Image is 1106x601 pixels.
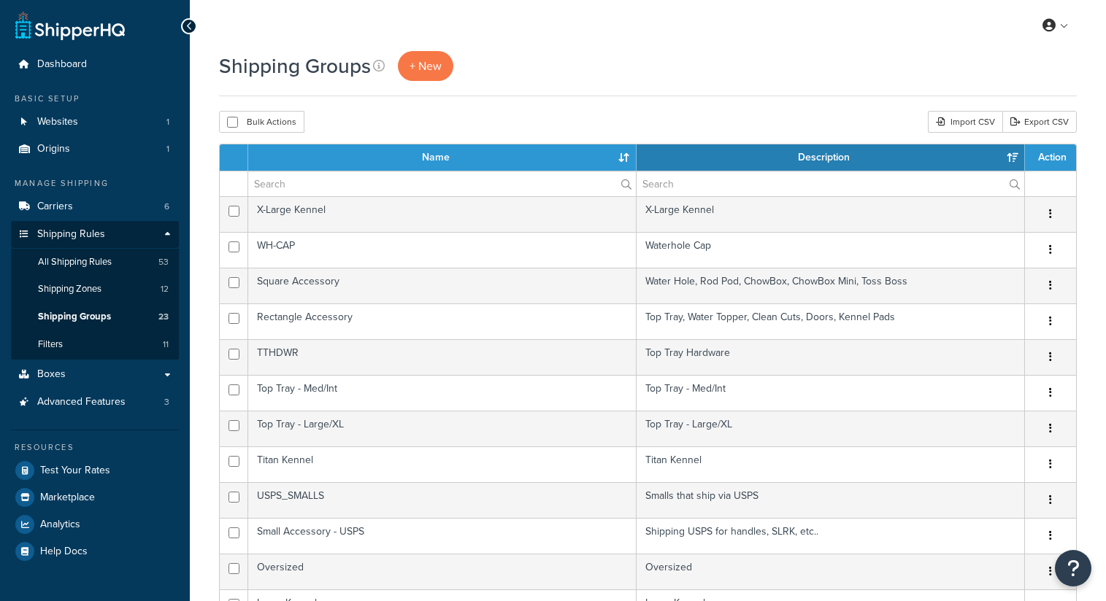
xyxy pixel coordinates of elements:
button: Bulk Actions [219,111,304,133]
td: Small Accessory - USPS [248,518,637,554]
td: Titan Kennel [637,446,1025,482]
span: Help Docs [40,546,88,558]
td: WH-CAP [248,232,637,268]
td: Smalls that ship via USPS [637,482,1025,518]
a: All Shipping Rules 53 [11,249,179,276]
span: All Shipping Rules [38,256,112,268]
td: Top Tray - Med/Int [248,375,637,411]
a: Export CSV [1002,111,1077,133]
span: 11 [163,338,169,351]
div: Manage Shipping [11,177,179,190]
a: Dashboard [11,51,179,78]
a: Shipping Rules [11,221,179,248]
span: Filters [38,338,63,351]
span: 23 [158,311,169,323]
li: Websites [11,109,179,136]
div: Import CSV [928,111,1002,133]
a: Test Your Rates [11,457,179,484]
td: Titan Kennel [248,446,637,482]
li: Shipping Zones [11,276,179,303]
span: Advanced Features [37,396,126,408]
span: Marketplace [40,492,95,504]
th: Name: activate to sort column ascending [248,144,637,171]
a: Origins 1 [11,136,179,163]
td: X-Large Kennel [637,196,1025,232]
a: Boxes [11,361,179,388]
button: Open Resource Center [1055,550,1091,586]
td: Top Tray - Med/Int [637,375,1025,411]
div: Basic Setup [11,93,179,105]
span: + New [410,58,442,74]
th: Description: activate to sort column ascending [637,144,1025,171]
a: Filters 11 [11,331,179,358]
a: Advanced Features 3 [11,389,179,416]
input: Search [248,171,636,196]
span: Shipping Rules [37,228,105,241]
input: Search [637,171,1024,196]
span: 53 [158,256,169,268]
span: Shipping Zones [38,283,101,295]
td: TTHDWR [248,339,637,375]
h1: Shipping Groups [219,52,371,80]
span: Websites [37,116,78,128]
li: Shipping Groups [11,303,179,330]
span: 3 [164,396,169,408]
span: 6 [164,201,169,213]
th: Action [1025,144,1076,171]
td: Top Tray Hardware [637,339,1025,375]
td: Rectangle Accessory [248,303,637,339]
span: Dashboard [37,58,87,71]
span: Analytics [40,519,80,531]
li: All Shipping Rules [11,249,179,276]
span: Carriers [37,201,73,213]
span: Boxes [37,368,66,381]
li: Origins [11,136,179,163]
a: Shipping Zones 12 [11,276,179,303]
li: Filters [11,331,179,358]
a: Help Docs [11,538,179,565]
td: Top Tray - Large/XL [637,411,1025,446]
li: Carriers [11,193,179,220]
td: Water Hole, Rod Pod, ChowBox, ChowBox Mini, Toss Boss [637,268,1025,303]
a: + New [398,51,453,81]
td: Oversized [248,554,637,589]
a: Shipping Groups 23 [11,303,179,330]
span: Shipping Groups [38,311,111,323]
div: Resources [11,441,179,454]
td: Shipping USPS for handles, SLRK, etc.. [637,518,1025,554]
li: Shipping Rules [11,221,179,360]
li: Advanced Features [11,389,179,416]
td: X-Large Kennel [248,196,637,232]
td: Top Tray, Water Topper, Clean Cuts, Doors, Kennel Pads [637,303,1025,339]
td: Top Tray - Large/XL [248,411,637,446]
a: ShipperHQ Home [15,11,125,40]
td: Oversized [637,554,1025,589]
a: Carriers 6 [11,193,179,220]
a: Analytics [11,511,179,538]
td: USPS_SMALLS [248,482,637,518]
a: Marketplace [11,484,179,511]
span: Test Your Rates [40,465,110,477]
span: 1 [166,116,169,128]
span: Origins [37,143,70,155]
span: 1 [166,143,169,155]
td: Square Accessory [248,268,637,303]
td: Waterhole Cap [637,232,1025,268]
span: 12 [161,283,169,295]
a: Websites 1 [11,109,179,136]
